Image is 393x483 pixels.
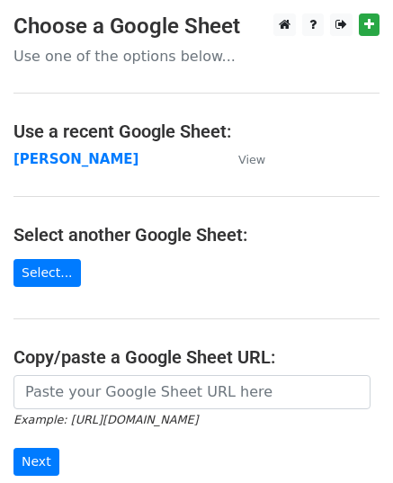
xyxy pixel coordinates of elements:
[13,346,380,368] h4: Copy/paste a Google Sheet URL:
[13,224,380,246] h4: Select another Google Sheet:
[13,413,198,426] small: Example: [URL][DOMAIN_NAME]
[13,375,371,409] input: Paste your Google Sheet URL here
[220,151,265,167] a: View
[13,259,81,287] a: Select...
[13,121,380,142] h4: Use a recent Google Sheet:
[238,153,265,166] small: View
[13,151,138,167] a: [PERSON_NAME]
[13,47,380,66] p: Use one of the options below...
[13,13,380,40] h3: Choose a Google Sheet
[13,448,59,476] input: Next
